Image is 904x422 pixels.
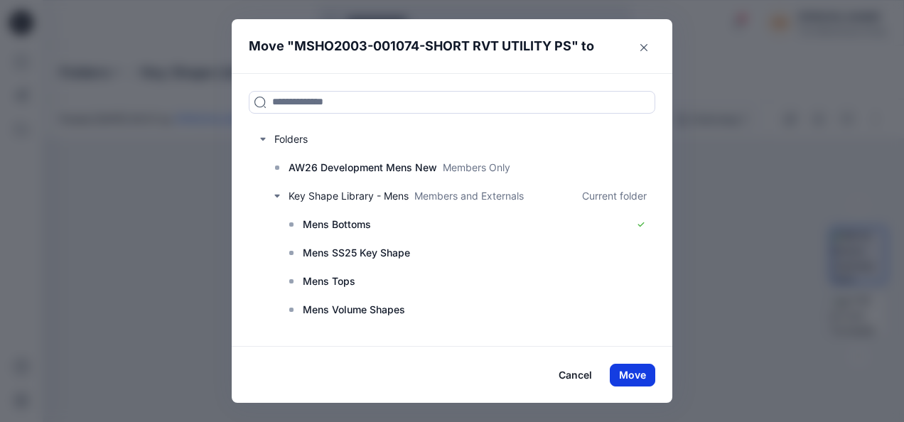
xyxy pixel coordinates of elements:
[610,364,655,386] button: Move
[549,364,601,386] button: Cancel
[289,159,437,176] p: AW26 Development Mens New
[232,19,650,73] header: Move " " to
[633,36,655,59] button: Close
[303,216,371,233] p: Mens Bottoms
[303,244,410,261] p: Mens SS25 Key Shape
[303,301,405,318] p: Mens Volume Shapes
[303,273,355,290] p: Mens Tops
[294,36,571,56] p: MSHO2003-001074-SHORT RVT UTILITY PS
[443,160,510,175] p: Members Only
